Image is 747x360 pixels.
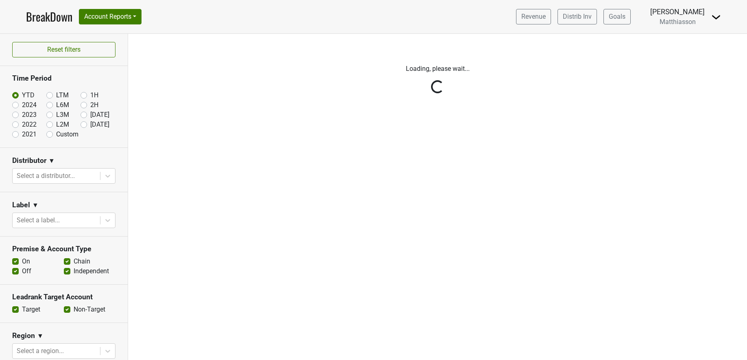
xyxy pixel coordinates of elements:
[603,9,631,24] a: Goals
[650,7,705,17] div: [PERSON_NAME]
[212,64,663,74] p: Loading, please wait...
[711,12,721,22] img: Dropdown Menu
[516,9,551,24] a: Revenue
[558,9,597,24] a: Distrib Inv
[660,18,696,26] span: Matthiasson
[79,9,142,24] button: Account Reports
[26,8,72,25] a: BreakDown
